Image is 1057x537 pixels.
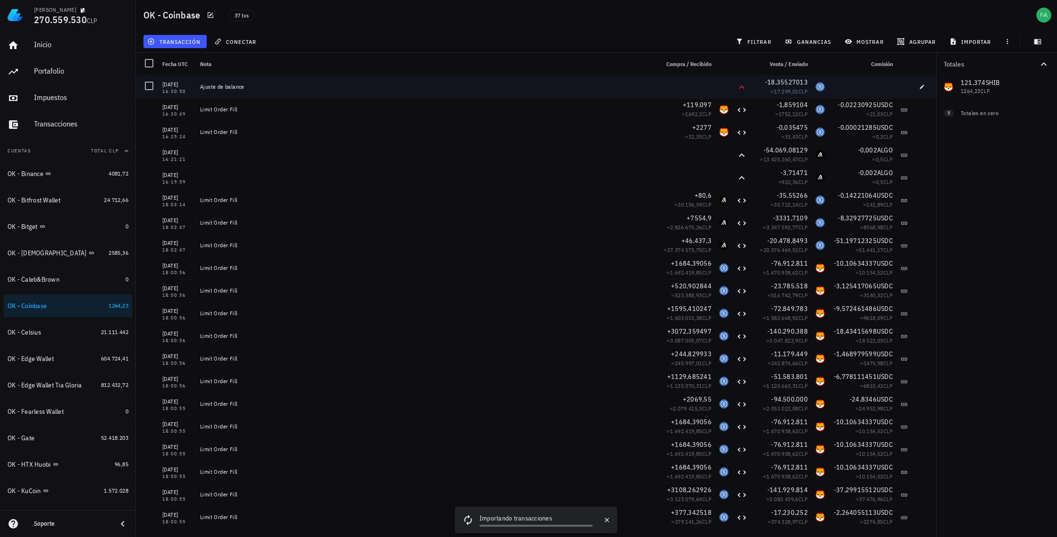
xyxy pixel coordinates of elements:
span: 32,35 [688,133,702,140]
div: OK - Binance [8,170,43,178]
span: CLP [883,110,893,117]
span: 20.576.469,51 [763,246,798,253]
span: -51.583.801 [771,372,808,381]
div: OK - [DEMOGRAPHIC_DATA] [8,249,87,257]
span: +2277 [692,123,712,132]
span: 142,89 [866,201,883,208]
span: +1684,39056 [671,440,712,449]
span: -8,32927725 [838,214,877,222]
span: 0 [126,408,128,415]
span: ≈ [763,224,808,231]
span: 21,03 [870,110,883,117]
span: 51.441,17 [859,246,883,253]
span: ≈ [872,133,893,140]
span: -10,10634337 [834,418,877,426]
div: [DATE] [162,80,193,89]
div: ALGO-icon [815,173,825,182]
div: 16:25:24 [162,134,193,139]
span: 1.692.419,85 [670,269,702,276]
span: Fecha UTC [162,60,188,67]
span: 0 [126,276,128,283]
span: 0,5 [876,156,883,163]
a: OK - Caleb&Brown 0 [4,268,132,291]
div: ALGO-icon [719,241,729,250]
span: 24.712,66 [104,196,128,203]
span: -0,14221064 [838,191,877,200]
div: SHIB-icon [719,105,729,114]
a: OK - Bitfrost Wallet 24.712,66 [4,189,132,211]
span: 30.156,59 [678,201,702,208]
span: 2.053.022,08 [766,405,798,412]
span: -0,002 [858,168,878,177]
span: +7554,9 [687,214,712,222]
span: -10,10634337 [834,463,877,471]
span: +1684,39056 [671,463,712,471]
div: Limit Order Fill [200,264,651,272]
a: OK - Coinbase 1264,23 [4,294,132,317]
span: ≈ [771,88,808,95]
span: CLP [702,224,712,231]
span: -1,859104 [777,101,808,109]
div: Nota [196,53,655,76]
a: OK - Bitget 0 [4,215,132,238]
span: 2.826.675,26 [670,224,702,231]
span: -18,43415698 [834,327,877,336]
div: 16:30:49 [162,112,193,117]
span: 0 [126,223,128,230]
div: [DATE] [162,238,193,248]
span: 52.418.203 [101,434,128,441]
span: -141.929.814 [767,486,808,494]
span: -94.500.000 [771,395,808,403]
span: USDC [877,191,893,200]
span: 1.120.663,31 [766,382,798,389]
span: CLP [798,246,808,253]
span: -72.849.783 [771,304,808,313]
span: 0,2 [876,133,883,140]
div: OK - Bitfrost Wallet [8,196,60,204]
span: CLP [702,201,712,208]
div: 18:00:56 [162,270,193,275]
div: USDC-icon [815,127,825,137]
span: USDC [877,214,893,222]
span: ganancias [787,38,831,45]
span: 21.111.442 [101,328,128,336]
div: 16:19:59 [162,180,193,185]
span: 1264,23 [109,302,128,309]
span: USDC [877,259,893,268]
span: CLP [798,110,808,117]
span: +1684,39056 [671,418,712,426]
span: importar [951,38,991,45]
div: OK - Fearless Wallet [8,408,64,416]
div: ALGO-icon [719,195,729,205]
span: 2585,36 [109,249,128,256]
span: Comisión [871,60,893,67]
span: 1.572.028 [104,487,128,494]
span: ≈ [856,246,893,253]
span: 5 [948,109,950,117]
div: [DATE] [162,102,193,112]
span: -1,468979599 [834,350,877,358]
span: -35,55266 [777,191,808,200]
span: 812.432,72 [101,381,128,388]
span: 1.670.938,62 [766,428,798,435]
span: CLP [883,178,893,185]
span: CLP [702,246,712,253]
span: -0,00021285 [838,123,877,132]
span: 96,85 [115,461,128,468]
span: -3,71471 [780,168,808,177]
span: CLP [883,201,893,208]
span: +80,6 [695,191,712,200]
div: Totales en cero [961,109,1031,117]
span: 1.692.419,85 [670,450,702,457]
span: CLP [798,156,808,163]
span: 3.083.439,6 [769,495,798,503]
span: CLP [883,133,893,140]
span: 3140,32 [864,292,883,299]
span: 37.476,96 [859,495,883,503]
span: 1.692.419,85 [670,473,702,480]
img: LedgiFi [8,8,23,23]
span: 1752,12 [779,110,798,117]
button: ganancias [781,35,837,48]
span: 33,43 [785,133,798,140]
button: mostrar [841,35,889,48]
